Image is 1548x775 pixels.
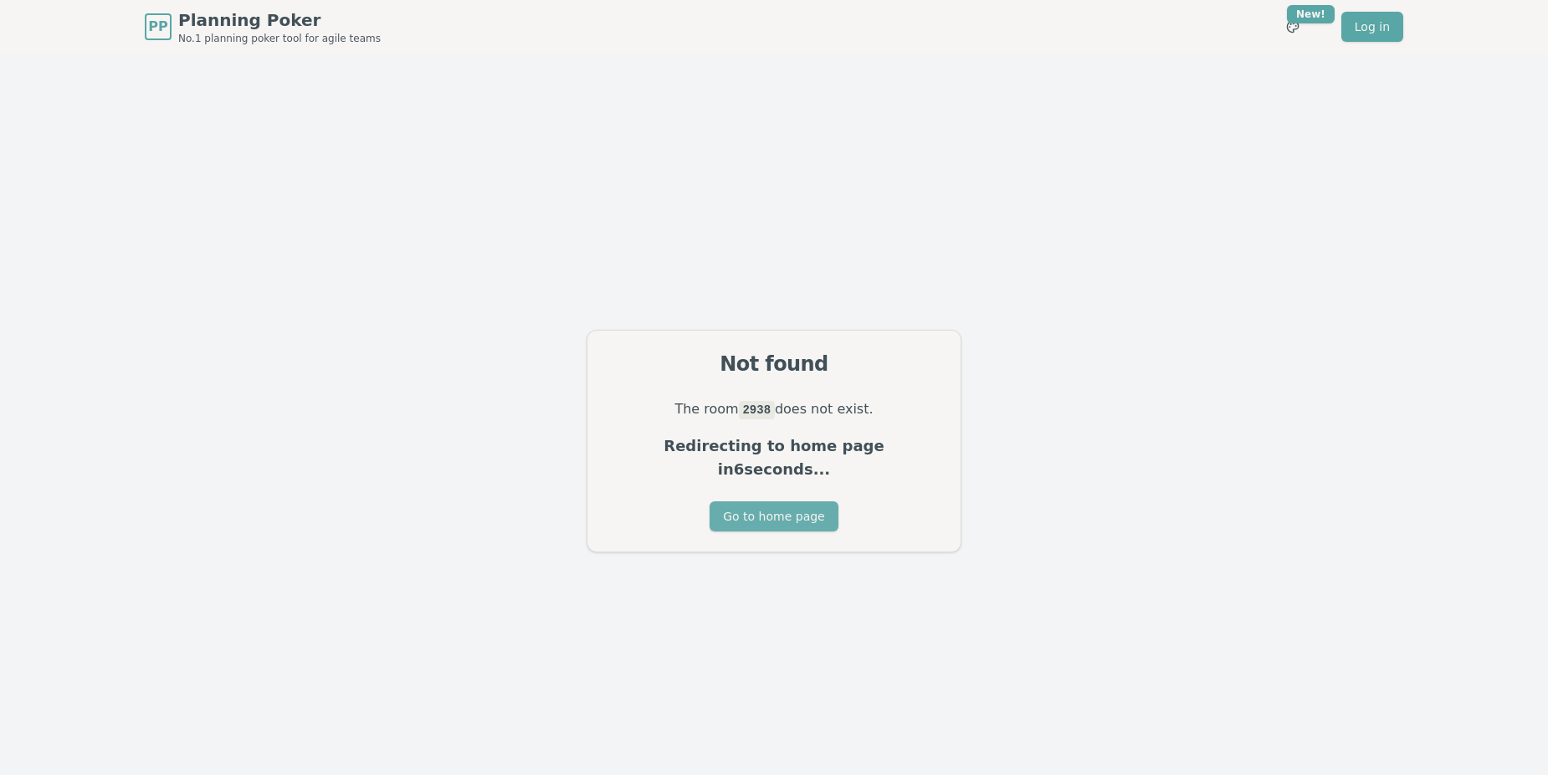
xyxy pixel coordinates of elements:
a: Log in [1341,12,1403,42]
div: New! [1287,5,1335,23]
p: The room does not exist. [607,398,941,421]
p: Redirecting to home page in 6 seconds... [607,434,941,481]
span: Planning Poker [178,8,381,32]
button: New! [1278,12,1308,42]
button: Go to home page [710,501,838,531]
span: PP [148,17,167,37]
div: Not found [607,351,941,377]
span: No.1 planning poker tool for agile teams [178,32,381,45]
code: 2938 [739,401,775,419]
a: PPPlanning PokerNo.1 planning poker tool for agile teams [145,8,381,45]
